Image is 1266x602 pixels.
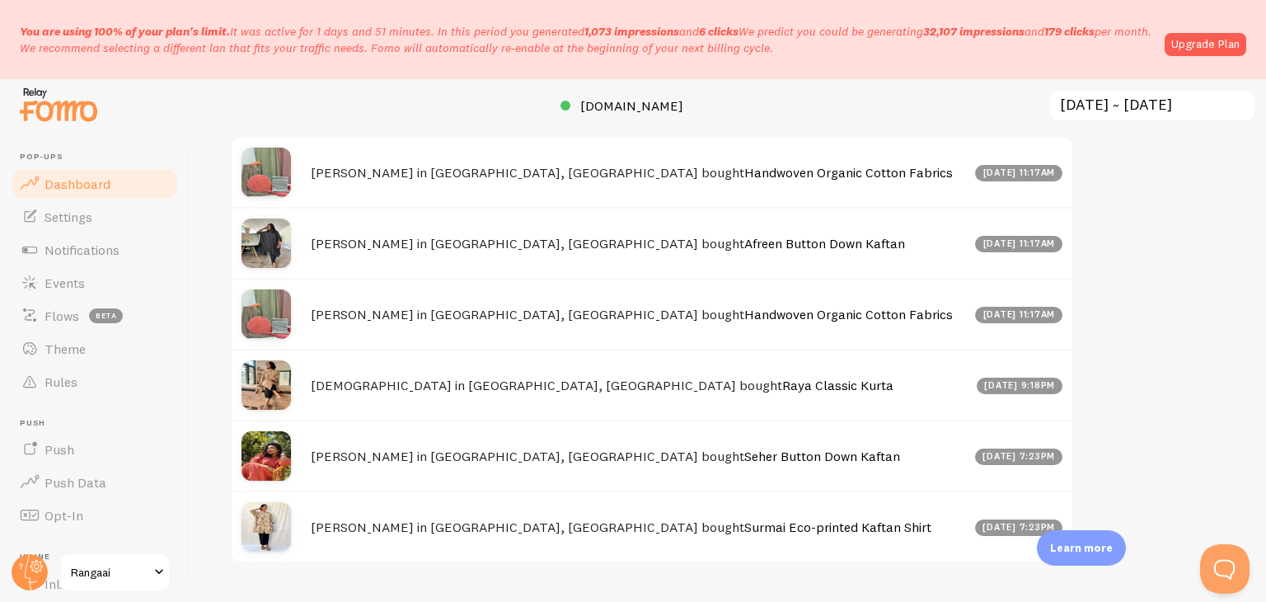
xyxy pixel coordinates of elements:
[10,299,180,332] a: Flows beta
[20,152,180,162] span: Pop-ups
[975,165,1062,181] div: [DATE] 11:17am
[1037,530,1126,566] div: Learn more
[744,448,900,464] a: Seher Button Down Kaftan
[10,466,180,499] a: Push Data
[10,167,180,200] a: Dashboard
[71,562,149,582] span: Rangaai
[923,24,1095,39] span: and
[744,164,953,181] a: Handwoven Organic Cotton Fabrics
[744,519,931,535] a: Surmai Eco-printed Kaftan Shirt
[10,266,180,299] a: Events
[20,23,1155,56] p: It was active for 1 days and 51 minutes. In this period you generated We predict you could be gen...
[89,308,123,323] span: beta
[10,200,180,233] a: Settings
[10,365,180,398] a: Rules
[10,433,180,466] a: Push
[45,308,79,324] span: Flows
[923,24,1025,39] b: 32,107 impressions
[45,507,83,524] span: Opt-In
[311,235,965,252] h4: [PERSON_NAME] in [GEOGRAPHIC_DATA], [GEOGRAPHIC_DATA] bought
[45,275,85,291] span: Events
[584,24,738,39] span: and
[975,307,1062,323] div: [DATE] 11:17am
[10,332,180,365] a: Theme
[311,519,965,536] h4: [PERSON_NAME] in [GEOGRAPHIC_DATA], [GEOGRAPHIC_DATA] bought
[45,209,92,225] span: Settings
[1050,540,1113,556] p: Learn more
[977,378,1063,394] div: [DATE] 9:18pm
[20,552,180,562] span: Inline
[45,374,77,390] span: Rules
[311,377,967,394] h4: [DEMOGRAPHIC_DATA] in [GEOGRAPHIC_DATA], [GEOGRAPHIC_DATA] bought
[20,24,230,39] span: You are using 100% of your plan's limit.
[584,24,679,39] b: 1,073 impressions
[699,24,738,39] b: 6 clicks
[17,83,100,125] img: fomo-relay-logo-orange.svg
[975,449,1063,465] div: [DATE] 7:23pm
[782,377,893,393] a: Raya Classic Kurta
[975,236,1062,252] div: [DATE] 11:17am
[10,499,180,532] a: Opt-In
[45,441,74,458] span: Push
[744,235,905,252] a: Afreen Button Down Kaftan
[59,553,171,592] a: Rangaai
[10,233,180,266] a: Notifications
[1044,24,1095,39] b: 179 clicks
[311,164,965,181] h4: [PERSON_NAME] in [GEOGRAPHIC_DATA], [GEOGRAPHIC_DATA] bought
[45,176,110,192] span: Dashboard
[45,341,86,357] span: Theme
[45,242,120,258] span: Notifications
[1200,544,1250,594] iframe: Help Scout Beacon - Open
[20,418,180,429] span: Push
[311,306,965,323] h4: [PERSON_NAME] in [GEOGRAPHIC_DATA], [GEOGRAPHIC_DATA] bought
[311,448,965,465] h4: [PERSON_NAME] in [GEOGRAPHIC_DATA], [GEOGRAPHIC_DATA] bought
[975,520,1063,536] div: [DATE] 7:23pm
[1165,33,1246,56] a: Upgrade Plan
[45,474,106,491] span: Push Data
[744,306,953,322] a: Handwoven Organic Cotton Fabrics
